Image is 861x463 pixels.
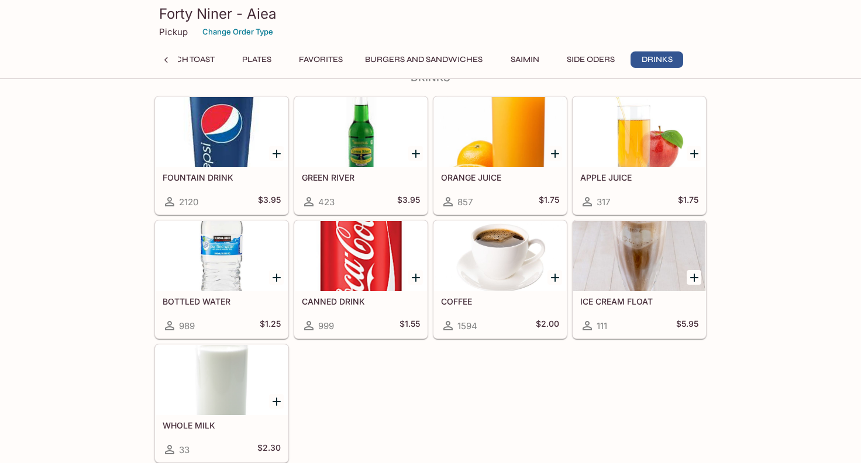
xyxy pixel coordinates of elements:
[573,96,706,215] a: APPLE JUICE317$1.75
[318,196,335,208] span: 423
[269,146,284,161] button: Add FOUNTAIN DRINK
[156,97,288,167] div: FOUNTAIN DRINK
[441,172,559,182] h5: ORANGE JUICE
[631,51,683,68] button: Drinks
[678,195,698,209] h5: $1.75
[292,51,349,68] button: Favorites
[441,296,559,306] h5: COFFEE
[359,51,489,68] button: Burgers and Sandwiches
[269,394,284,409] button: Add WHOLE MILK
[155,220,288,338] a: BOTTLED WATER989$1.25
[156,221,288,291] div: BOTTLED WATER
[397,195,420,209] h5: $3.95
[257,443,281,457] h5: $2.30
[163,296,281,306] h5: BOTTLED WATER
[597,196,610,208] span: 317
[560,51,621,68] button: Side Oders
[434,97,566,167] div: ORANGE JUICE
[676,319,698,333] h5: $5.95
[295,97,427,167] div: GREEN RIVER
[318,320,334,331] span: 999
[408,146,423,161] button: Add GREEN RIVER
[294,220,428,338] a: CANNED DRINK999$1.55
[498,51,551,68] button: Saimin
[457,196,473,208] span: 857
[399,319,420,333] h5: $1.55
[163,172,281,182] h5: FOUNTAIN DRINK
[197,23,278,41] button: Change Order Type
[295,221,427,291] div: CANNED DRINK
[573,221,705,291] div: ICE CREAM FLOAT
[230,51,283,68] button: Plates
[159,5,702,23] h3: Forty Niner - Aiea
[573,97,705,167] div: APPLE JUICE
[159,26,188,37] p: Pickup
[597,320,607,331] span: 111
[269,270,284,285] button: Add BOTTLED WATER
[155,344,288,462] a: WHOLE MILK33$2.30
[547,146,562,161] button: Add ORANGE JUICE
[258,195,281,209] h5: $3.95
[434,221,566,291] div: COFFEE
[294,96,428,215] a: GREEN RIVER423$3.95
[260,319,281,333] h5: $1.25
[539,195,559,209] h5: $1.75
[302,296,420,306] h5: CANNED DRINK
[408,270,423,285] button: Add CANNED DRINK
[156,345,288,415] div: WHOLE MILK
[155,96,288,215] a: FOUNTAIN DRINK2120$3.95
[433,96,567,215] a: ORANGE JUICE857$1.75
[573,220,706,338] a: ICE CREAM FLOAT111$5.95
[580,296,698,306] h5: ICE CREAM FLOAT
[536,319,559,333] h5: $2.00
[547,270,562,285] button: Add COFFEE
[302,172,420,182] h5: GREEN RIVER
[179,320,195,331] span: 989
[580,172,698,182] h5: APPLE JUICE
[163,420,281,430] h5: WHOLE MILK
[179,196,198,208] span: 2120
[433,220,567,338] a: COFFEE1594$2.00
[687,270,701,285] button: Add ICE CREAM FLOAT
[687,146,701,161] button: Add APPLE JUICE
[179,444,190,455] span: 33
[457,320,477,331] span: 1594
